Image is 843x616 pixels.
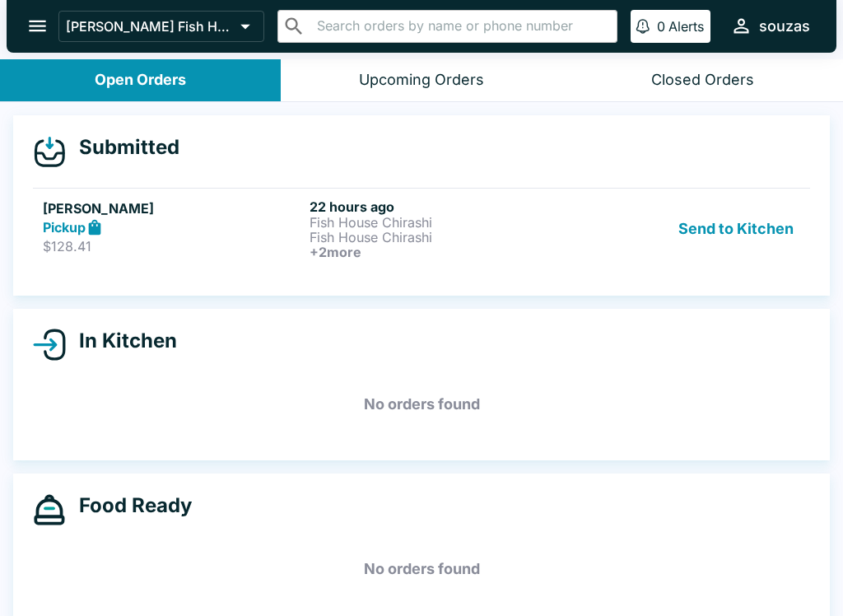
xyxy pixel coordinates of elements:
button: [PERSON_NAME] Fish House [58,11,264,42]
h5: [PERSON_NAME] [43,198,303,218]
div: Upcoming Orders [359,71,484,90]
a: [PERSON_NAME]Pickup$128.4122 hours agoFish House ChirashiFish House Chirashi+2moreSend to Kitchen [33,188,810,269]
div: souzas [759,16,810,36]
div: Closed Orders [651,71,754,90]
button: open drawer [16,5,58,47]
p: $128.41 [43,238,303,254]
h4: Submitted [66,135,179,160]
h5: No orders found [33,375,810,434]
div: Open Orders [95,71,186,90]
h6: + 2 more [310,245,570,259]
p: 0 [657,18,665,35]
p: Fish House Chirashi [310,215,570,230]
p: Alerts [668,18,704,35]
h4: Food Ready [66,493,192,518]
h6: 22 hours ago [310,198,570,215]
strong: Pickup [43,219,86,236]
button: Send to Kitchen [672,198,800,259]
h5: No orders found [33,539,810,599]
p: Fish House Chirashi [310,230,570,245]
input: Search orders by name or phone number [312,15,610,38]
h4: In Kitchen [66,329,177,353]
p: [PERSON_NAME] Fish House [66,18,234,35]
button: souzas [724,8,817,44]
